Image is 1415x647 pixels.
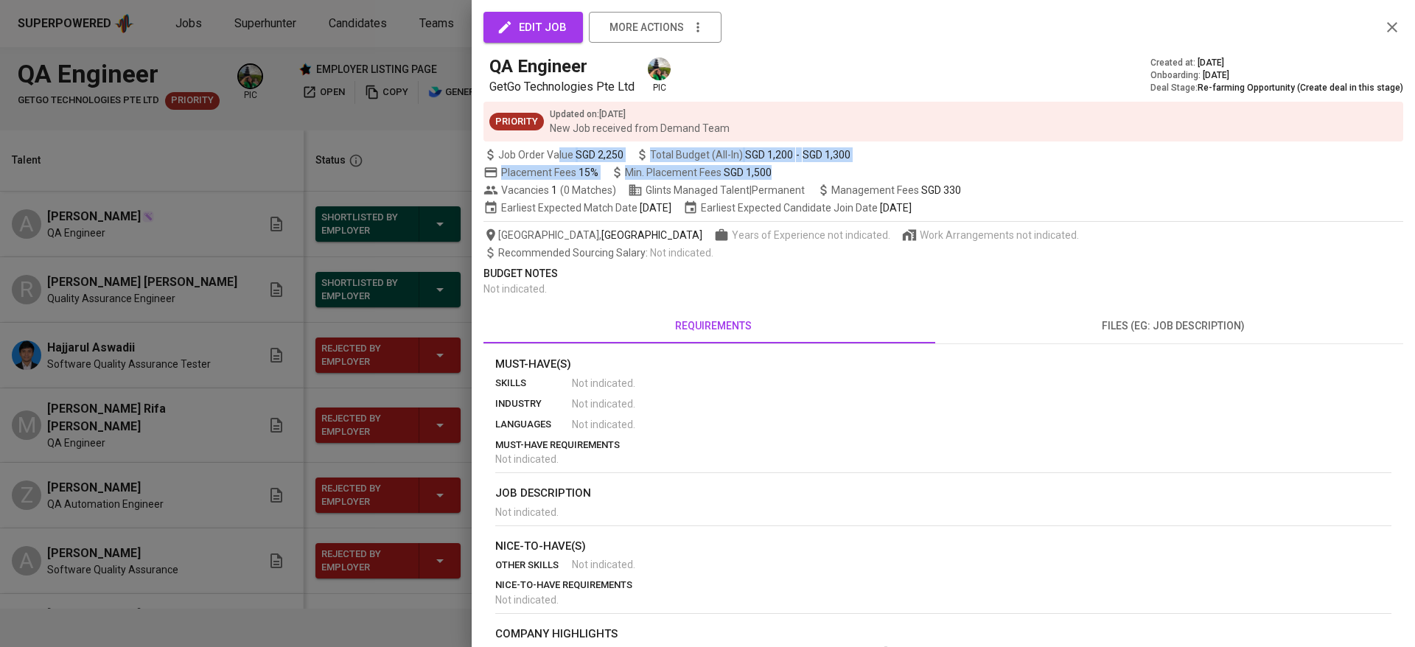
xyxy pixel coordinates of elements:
[1150,69,1403,82] div: Onboarding :
[495,594,559,606] span: Not indicated .
[648,57,671,80] img: eva@glints.com
[724,167,772,178] span: SGD 1,500
[640,200,671,215] span: [DATE]
[576,147,623,162] span: SGD 2,250
[579,167,598,178] span: 15%
[609,18,684,37] span: more actions
[495,506,559,518] span: Not indicated .
[745,147,793,162] span: SGD 1,200
[483,12,583,43] button: edit job
[1150,57,1403,69] div: Created at :
[495,626,1391,643] p: company highlights
[483,183,616,197] span: Vacancies ( 0 Matches )
[796,147,800,162] span: -
[572,376,635,391] span: Not indicated .
[1198,57,1224,69] span: [DATE]
[489,55,587,78] h5: QA Engineer
[880,200,912,215] span: [DATE]
[628,183,805,197] span: Glints Managed Talent | Permanent
[625,167,772,178] span: Min. Placement Fees
[500,18,567,37] span: edit job
[589,12,722,43] button: more actions
[646,56,672,94] div: pic
[495,376,572,391] p: skills
[1150,82,1403,94] div: Deal Stage :
[921,184,961,196] span: SGD 330
[572,417,635,432] span: Not indicated .
[495,538,1391,555] p: nice-to-have(s)
[483,266,1403,281] p: Budget Notes
[635,147,850,162] span: Total Budget (All-In)
[483,228,702,242] span: [GEOGRAPHIC_DATA] ,
[483,147,623,162] span: Job Order Value
[489,115,544,129] span: Priority
[495,396,572,411] p: industry
[495,453,559,465] span: Not indicated .
[1198,83,1403,93] span: Re-farming Opportunity (Create deal in this stage)
[483,200,671,215] span: Earliest Expected Match Date
[549,183,557,197] span: 1
[501,167,598,178] span: Placement Fees
[550,108,730,121] p: Updated on : [DATE]
[732,228,890,242] span: Years of Experience not indicated.
[572,396,635,411] span: Not indicated .
[920,228,1079,242] span: Work Arrangements not indicated.
[495,485,1391,502] p: job description
[489,80,635,94] span: GetGo Technologies Pte Ltd
[650,247,713,259] span: Not indicated .
[483,283,547,295] span: Not indicated .
[495,438,1391,452] p: must-have requirements
[572,557,635,572] span: Not indicated .
[498,247,650,259] span: Recommended Sourcing Salary :
[601,228,702,242] span: [GEOGRAPHIC_DATA]
[495,356,1391,373] p: Must-Have(s)
[803,147,850,162] span: SGD 1,300
[495,558,572,573] p: other skills
[495,417,572,432] p: languages
[495,578,1391,592] p: nice-to-have requirements
[952,317,1394,335] span: files (eg: job description)
[831,184,961,196] span: Management Fees
[492,317,934,335] span: requirements
[550,121,730,136] p: New Job received from Demand Team
[1203,69,1229,82] span: [DATE]
[683,200,912,215] span: Earliest Expected Candidate Join Date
